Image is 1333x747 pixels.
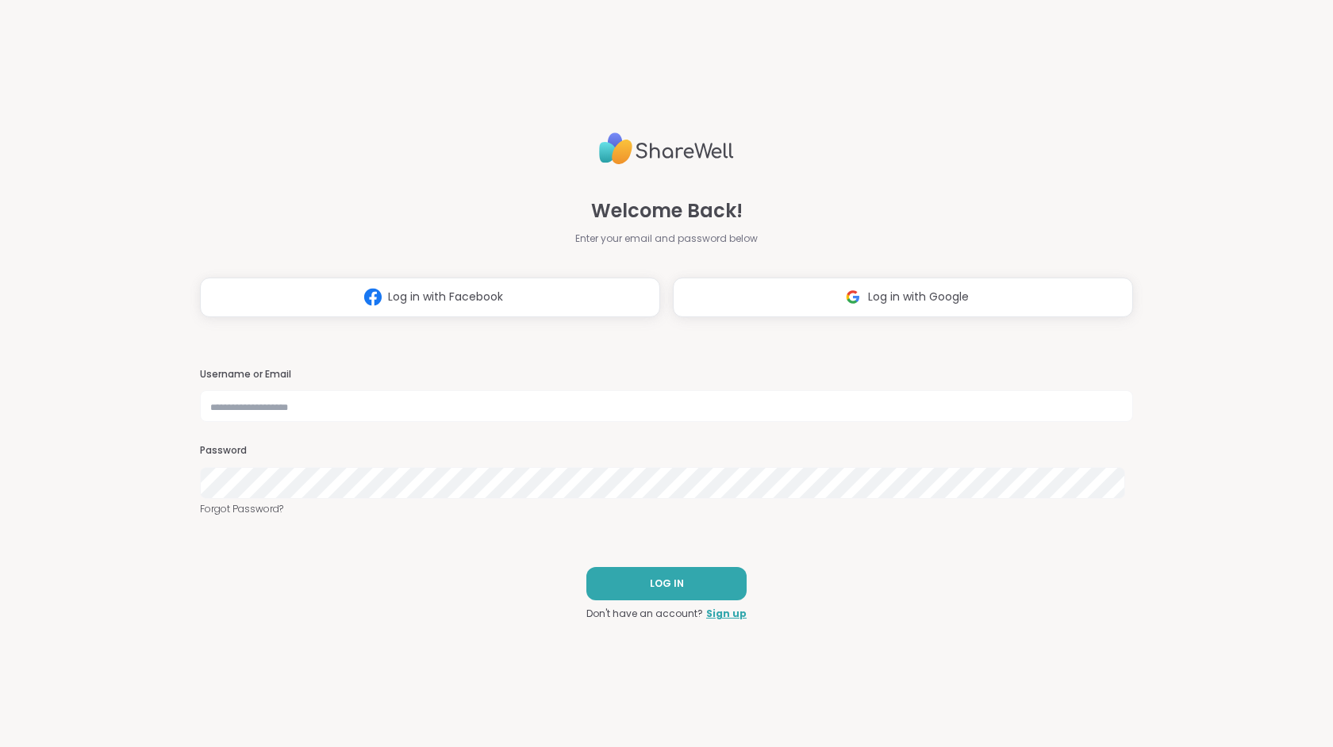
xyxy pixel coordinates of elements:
button: Log in with Google [673,278,1133,317]
span: Enter your email and password below [575,232,758,246]
span: LOG IN [650,577,684,591]
button: LOG IN [586,567,747,600]
a: Sign up [706,607,747,621]
span: Don't have an account? [586,607,703,621]
h3: Username or Email [200,368,1133,381]
span: Log in with Facebook [388,289,503,305]
img: ShareWell Logomark [358,282,388,312]
button: Log in with Facebook [200,278,660,317]
a: Forgot Password? [200,502,1133,516]
img: ShareWell Logo [599,126,734,171]
img: ShareWell Logomark [838,282,868,312]
span: Log in with Google [868,289,969,305]
span: Welcome Back! [591,197,743,225]
h3: Password [200,444,1133,458]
